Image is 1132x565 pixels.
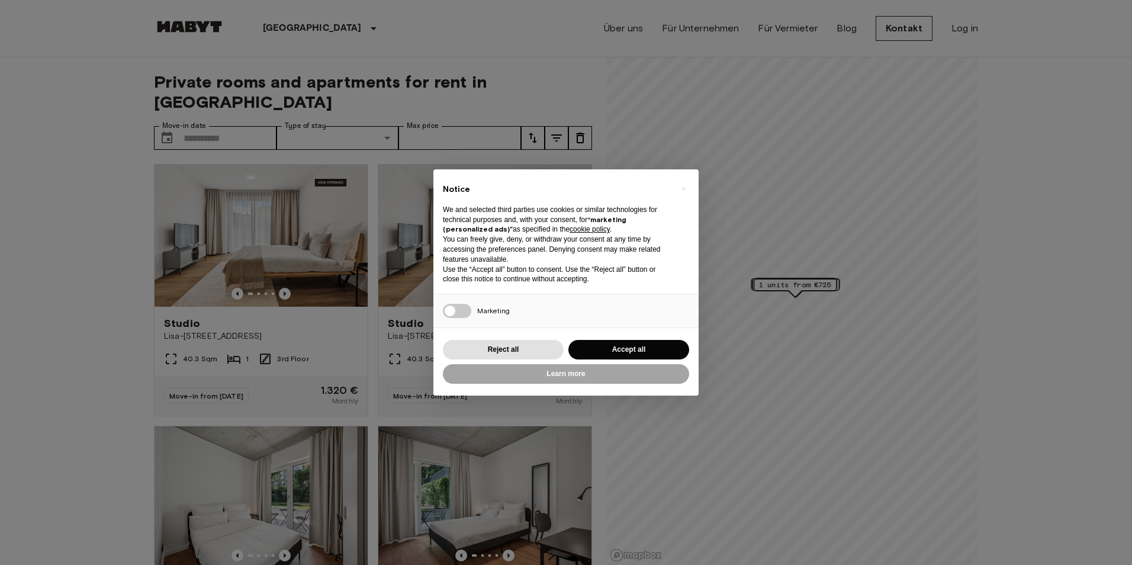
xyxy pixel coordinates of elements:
button: Reject all [443,340,564,359]
h2: Notice [443,184,670,195]
button: Accept all [568,340,689,359]
a: cookie policy [570,225,610,233]
p: Use the “Accept all” button to consent. Use the “Reject all” button or close this notice to conti... [443,265,670,285]
button: Close this notice [674,179,693,198]
p: We and selected third parties use cookies or similar technologies for technical purposes and, wit... [443,205,670,235]
p: You can freely give, deny, or withdraw your consent at any time by accessing the preferences pane... [443,235,670,264]
span: × [681,181,686,195]
button: Learn more [443,364,689,384]
span: Marketing [477,306,510,315]
strong: “marketing (personalized ads)” [443,215,626,234]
